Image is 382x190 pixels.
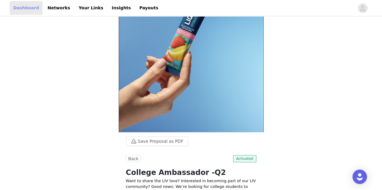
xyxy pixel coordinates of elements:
[233,155,256,162] span: Activated
[126,155,141,162] button: Back
[44,1,74,15] a: Networks
[360,3,365,13] div: avatar
[75,1,107,15] a: Your Links
[108,1,134,15] a: Insights
[126,136,188,146] button: Save Proposal as PDF
[352,170,367,184] div: Open Intercom Messenger
[10,1,43,15] a: Dashboard
[126,167,256,178] h1: College Ambassador -Q2
[136,1,162,15] a: Payouts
